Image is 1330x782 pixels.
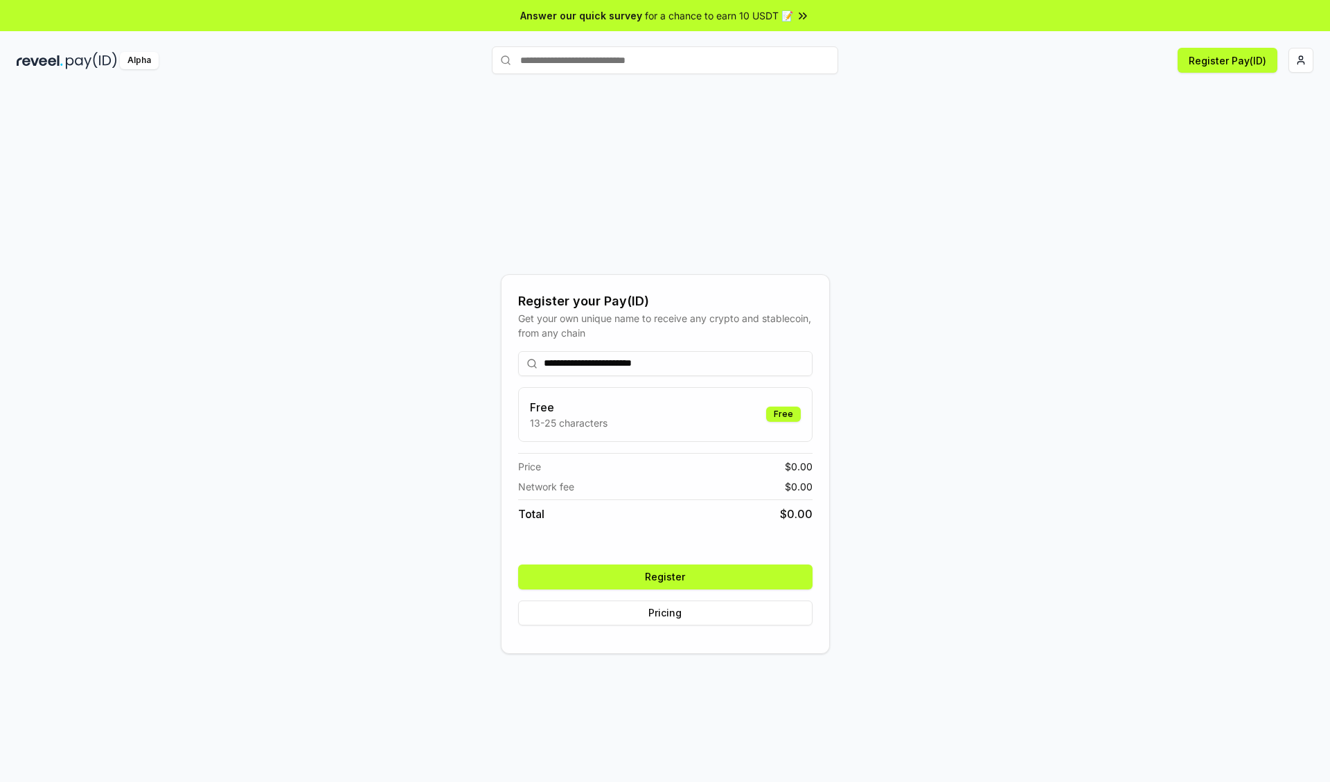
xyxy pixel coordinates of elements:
[518,479,574,494] span: Network fee
[785,459,813,474] span: $ 0.00
[17,52,63,69] img: reveel_dark
[520,8,642,23] span: Answer our quick survey
[66,52,117,69] img: pay_id
[1178,48,1277,73] button: Register Pay(ID)
[518,311,813,340] div: Get your own unique name to receive any crypto and stablecoin, from any chain
[645,8,793,23] span: for a chance to earn 10 USDT 📝
[530,399,608,416] h3: Free
[530,416,608,430] p: 13-25 characters
[780,506,813,522] span: $ 0.00
[785,479,813,494] span: $ 0.00
[518,459,541,474] span: Price
[518,565,813,589] button: Register
[518,506,544,522] span: Total
[120,52,159,69] div: Alpha
[766,407,801,422] div: Free
[518,292,813,311] div: Register your Pay(ID)
[518,601,813,625] button: Pricing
